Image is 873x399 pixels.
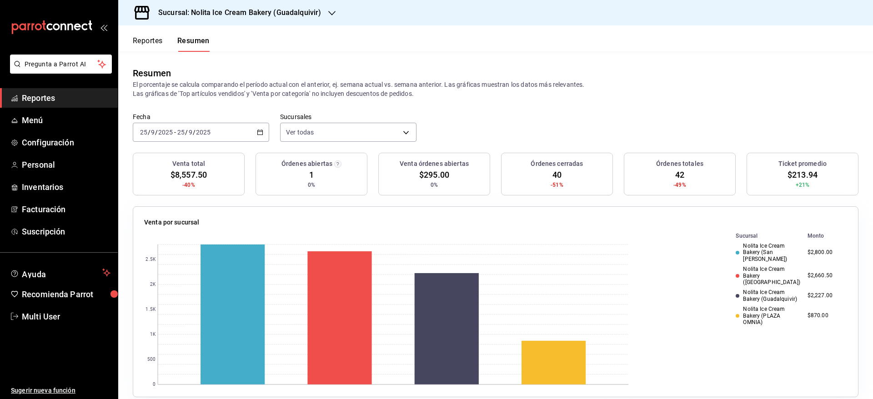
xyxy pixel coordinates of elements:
span: -51% [551,181,563,189]
h3: Órdenes abiertas [281,159,332,169]
span: -49% [673,181,686,189]
text: 0 [153,382,156,387]
button: Pregunta a Parrot AI [10,55,112,74]
span: / [148,129,151,136]
input: ---- [196,129,211,136]
td: $870.00 [804,304,847,327]
span: 42 [675,169,684,181]
span: $213.94 [788,169,818,181]
td: $2,660.50 [804,264,847,287]
text: 2.5K [145,257,156,262]
span: Suscripción [22,225,110,238]
div: Nolita Ice Cream Bakery ([GEOGRAPHIC_DATA]) [736,266,800,285]
text: 1.5K [145,307,156,312]
button: Resumen [177,36,210,52]
span: Configuración [22,136,110,149]
input: -- [177,129,185,136]
span: / [185,129,188,136]
button: Reportes [133,36,163,52]
span: Ver todas [286,128,314,137]
text: 2K [150,282,156,287]
span: -40% [182,181,195,189]
input: -- [151,129,155,136]
span: - [174,129,176,136]
span: 40 [552,169,562,181]
th: Monto [804,231,847,241]
span: / [155,129,158,136]
span: $8,557.50 [171,169,207,181]
label: Fecha [133,114,269,120]
h3: Sucursal: Nolita Ice Cream Bakery (Guadalquivir) [151,7,321,18]
h3: Órdenes cerradas [531,159,583,169]
h3: Ticket promedio [778,159,827,169]
a: Pregunta a Parrot AI [6,66,112,75]
button: open_drawer_menu [100,24,107,31]
span: 0% [431,181,438,189]
text: 500 [147,357,156,362]
h3: Órdenes totales [656,159,703,169]
span: Pregunta a Parrot AI [25,60,98,69]
label: Sucursales [280,114,416,120]
input: ---- [158,129,173,136]
div: Nolita Ice Cream Bakery (San [PERSON_NAME]) [736,243,800,262]
h3: Venta órdenes abiertas [400,159,469,169]
h3: Venta total [172,159,205,169]
div: navigation tabs [133,36,210,52]
div: Nolita Ice Cream Bakery (PLAZA OMNIA) [736,306,800,325]
text: 1K [150,332,156,337]
span: Recomienda Parrot [22,288,110,300]
td: $2,227.00 [804,287,847,304]
p: El porcentaje se calcula comparando el período actual con el anterior, ej. semana actual vs. sema... [133,80,858,98]
th: Sucursal [721,231,803,241]
span: Inventarios [22,181,110,193]
span: Menú [22,114,110,126]
div: Nolita Ice Cream Bakery (Guadalquivir) [736,289,800,302]
span: 1 [309,169,314,181]
td: $2,800.00 [804,241,847,264]
span: Reportes [22,92,110,104]
span: Facturación [22,203,110,215]
p: Venta por sucursal [144,218,199,227]
span: / [193,129,196,136]
span: $295.00 [419,169,449,181]
input: -- [188,129,193,136]
span: Ayuda [22,267,99,278]
span: Multi User [22,310,110,323]
span: 0% [308,181,315,189]
span: +21% [796,181,810,189]
input: -- [140,129,148,136]
span: Personal [22,159,110,171]
span: Sugerir nueva función [11,386,110,395]
div: Resumen [133,66,171,80]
